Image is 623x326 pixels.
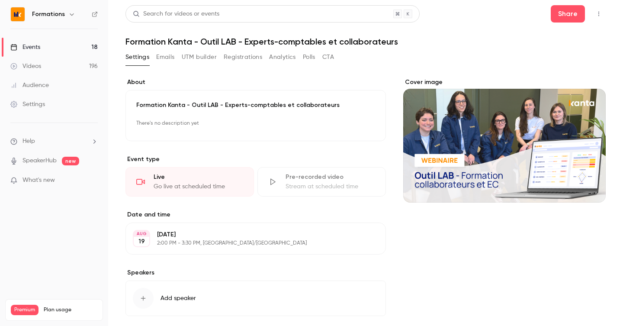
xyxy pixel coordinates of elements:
[403,78,606,87] label: Cover image
[10,62,41,71] div: Videos
[125,167,254,197] div: LiveGo live at scheduled time
[32,10,65,19] h6: Formations
[257,167,386,197] div: Pre-recorded videoStream at scheduled time
[62,157,79,165] span: new
[322,50,334,64] button: CTA
[403,78,606,203] section: Cover image
[10,81,49,90] div: Audience
[154,182,243,191] div: Go live at scheduled time
[154,173,243,181] div: Live
[22,176,55,185] span: What's new
[161,294,196,303] span: Add speaker
[44,307,97,313] span: Plan usage
[87,177,98,184] iframe: Noticeable Trigger
[125,268,386,277] label: Speakers
[156,50,174,64] button: Emails
[303,50,315,64] button: Polls
[182,50,217,64] button: UTM builder
[10,137,98,146] li: help-dropdown-opener
[134,231,149,237] div: AUG
[10,100,45,109] div: Settings
[22,156,57,165] a: SpeakerHub
[125,210,386,219] label: Date and time
[125,155,386,164] p: Event type
[157,240,340,247] p: 2:00 PM - 3:30 PM, [GEOGRAPHIC_DATA]/[GEOGRAPHIC_DATA]
[286,173,375,181] div: Pre-recorded video
[133,10,219,19] div: Search for videos or events
[138,237,145,246] p: 19
[11,305,39,315] span: Premium
[269,50,296,64] button: Analytics
[286,182,375,191] div: Stream at scheduled time
[157,230,340,239] p: [DATE]
[125,50,149,64] button: Settings
[136,101,375,110] p: Formation Kanta - Outil LAB - Experts-comptables et collaborateurs
[125,36,606,47] h1: Formation Kanta - Outil LAB - Experts-comptables et collaborateurs
[136,116,375,130] p: There's no description yet
[125,78,386,87] label: About
[224,50,262,64] button: Registrations
[11,7,25,21] img: Formations
[10,43,40,52] div: Events
[22,137,35,146] span: Help
[551,5,585,23] button: Share
[125,281,386,316] button: Add speaker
